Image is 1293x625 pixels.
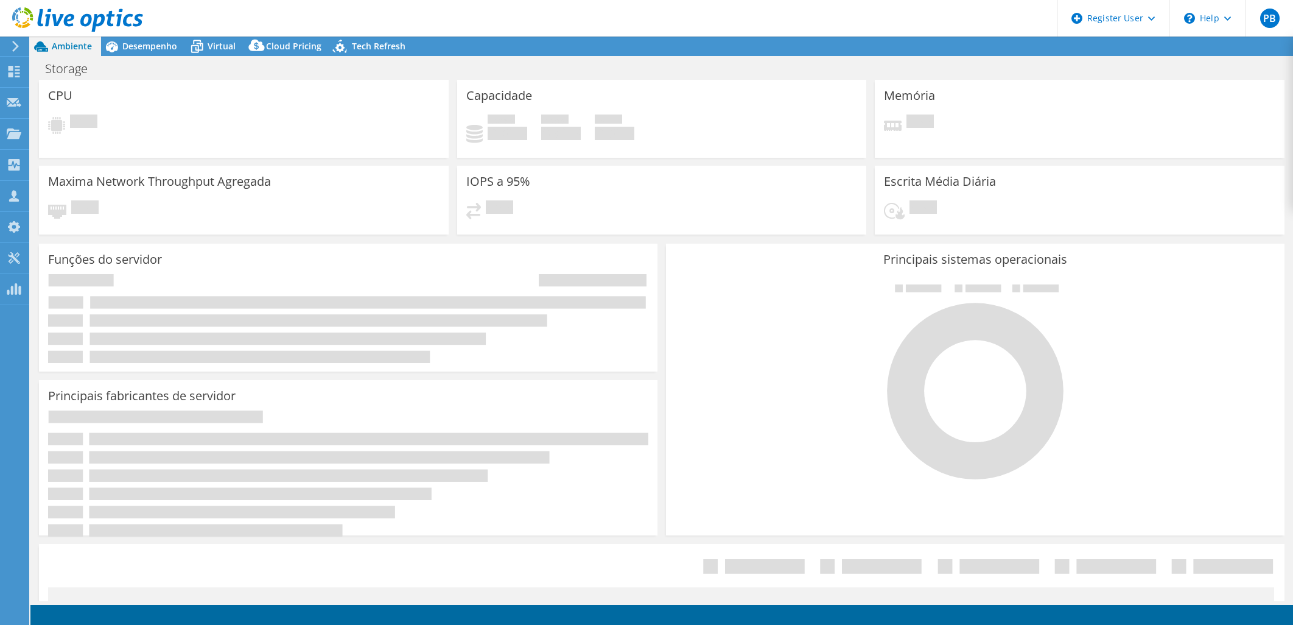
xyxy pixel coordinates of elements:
h3: Capacidade [466,89,532,102]
span: Pendente [70,115,97,131]
span: Cloud Pricing [266,40,321,52]
span: Pendente [71,200,99,217]
h3: Maxima Network Throughput Agregada [48,175,271,188]
span: Virtual [208,40,236,52]
h3: IOPS a 95% [466,175,530,188]
h3: Principais fabricantes de servidor [48,389,236,403]
span: Pendente [906,115,934,131]
h4: 0 GiB [541,127,581,140]
h3: Principais sistemas operacionais [675,253,1275,266]
span: Total [595,115,622,127]
span: Desempenho [122,40,177,52]
span: PB [1260,9,1280,28]
span: Ambiente [52,40,92,52]
span: Disponível [541,115,569,127]
h3: Escrita Média Diária [884,175,996,188]
h4: 0 GiB [595,127,634,140]
h3: CPU [48,89,72,102]
svg: \n [1184,13,1195,24]
h3: Funções do servidor [48,253,162,266]
span: Tech Refresh [352,40,405,52]
span: Pendente [486,200,513,217]
h1: Storage [40,62,107,76]
h3: Memória [884,89,935,102]
span: Usado [488,115,515,127]
h4: 0 GiB [488,127,527,140]
span: Pendente [909,200,937,217]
